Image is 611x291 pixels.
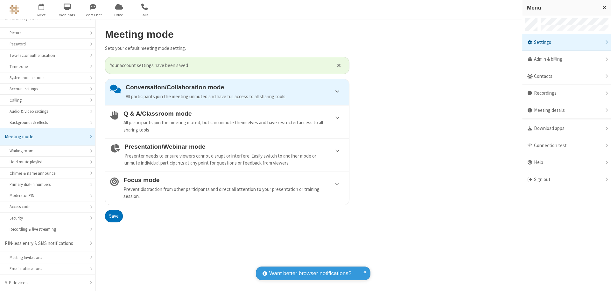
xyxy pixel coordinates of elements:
[10,204,86,210] div: Access code
[10,193,86,199] div: Moderator PIN
[123,177,344,183] h4: Focus mode
[5,279,86,287] div: SIP devices
[126,93,344,100] div: All participants join the meeting unmuted and have full access to all sharing tools
[10,254,86,261] div: Meeting Invitations
[10,86,86,92] div: Account settings
[124,143,344,150] h4: Presentation/Webinar mode
[10,215,86,221] div: Security
[110,62,329,69] span: Your account settings have been saved
[522,137,611,154] div: Connection test
[5,133,86,140] div: Meeting mode
[10,75,86,81] div: System notifications
[10,119,86,125] div: Backgrounds & effects
[107,12,131,18] span: Drive
[105,210,123,223] button: Save
[81,12,105,18] span: Team Chat
[522,51,611,68] a: Admin & billing
[55,12,79,18] span: Webinars
[5,240,86,247] div: PIN-less entry & SMS notifications
[10,97,86,103] div: Calling
[334,61,344,70] button: Close alert
[10,52,86,58] div: Two-factor authentication
[10,266,86,272] div: Email notifications
[10,159,86,165] div: Hold music playlist
[10,170,86,176] div: Chimes & name announce
[269,269,351,278] span: Want better browser notifications?
[522,68,611,85] div: Contacts
[522,120,611,137] div: Download apps
[123,186,344,200] div: Prevent distraction from other participants and direct all attention to your presentation or trai...
[10,5,19,14] img: QA Selenium DO NOT DELETE OR CHANGE
[10,226,86,232] div: Recording & live streaming
[10,30,86,36] div: Picture
[10,181,86,187] div: Primary dial-in numbers
[124,152,344,167] div: Presenter needs to ensure viewers cannot disrupt or interfere. Easily switch to another mode or u...
[123,119,344,133] div: All participants join the meeting muted, but can unmute themselves and have restricted access to ...
[10,148,86,154] div: Waiting room
[10,108,86,114] div: Audio & video settings
[522,85,611,102] div: Recordings
[522,171,611,188] div: Sign out
[105,29,349,40] h2: Meeting mode
[10,64,86,70] div: Time zone
[30,12,53,18] span: Meet
[105,45,349,52] p: Sets your default meeting mode setting.
[133,12,157,18] span: Calls
[126,84,344,91] h4: Conversation/Collaboration mode
[522,154,611,171] div: Help
[522,102,611,119] div: Meeting details
[522,34,611,51] div: Settings
[10,41,86,47] div: Password
[527,5,597,11] h3: Menu
[123,110,344,117] h4: Q & A/Classroom mode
